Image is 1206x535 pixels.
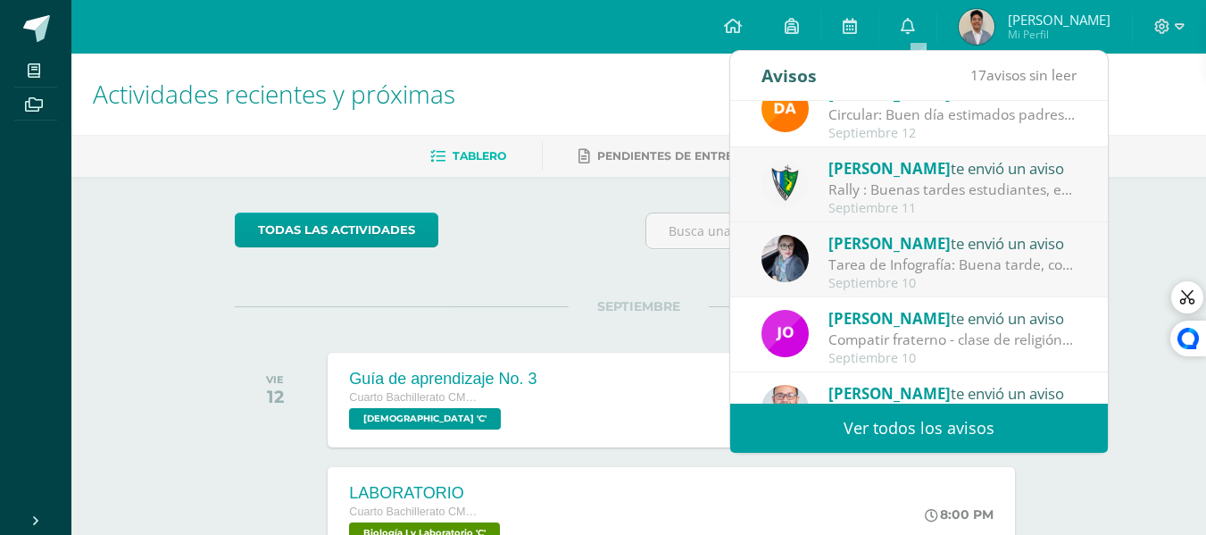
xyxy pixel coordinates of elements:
[828,201,1077,216] div: Septiembre 11
[828,306,1077,330] div: te envió un aviso
[970,65,986,85] span: 17
[761,51,817,100] div: Avisos
[266,386,284,407] div: 12
[569,298,709,314] span: SEPTIEMBRE
[578,142,750,171] a: Pendientes de entrega
[925,506,994,522] div: 8:00 PM
[430,142,506,171] a: Tablero
[970,65,1077,85] span: avisos sin leer
[761,160,809,207] img: 9f174a157161b4ddbe12118a61fed988.png
[828,156,1077,180] div: te envió un aviso
[349,484,504,503] div: LABORATORIO
[349,391,483,404] span: Cuarto Bachillerato CMP Bachillerato en CCLL con Orientación en Computación
[349,408,501,430] span: Biblia 'C'
[959,9,994,45] img: e565edd70807eb8db387527c47dd1a87.png
[828,158,951,179] span: [PERSON_NAME]
[646,213,1042,248] input: Busca una actividad próxima aquí...
[1008,11,1110,29] span: [PERSON_NAME]
[761,385,809,432] img: eaa624bfc361f5d4e8a554d75d1a3cf6.png
[761,85,809,132] img: f9d34ca01e392badc01b6cd8c48cabbd.png
[761,235,809,282] img: 702136d6d401d1cd4ce1c6f6778c2e49.png
[828,381,1077,405] div: te envió un aviso
[453,149,506,163] span: Tablero
[828,308,951,329] span: [PERSON_NAME]
[266,373,284,386] div: VIE
[349,506,483,518] span: Cuarto Bachillerato CMP Bachillerato en CCLL con Orientación en Computación
[1008,27,1110,42] span: Mi Perfil
[828,104,1077,125] div: Circular: Buen día estimados padres de familia, por este medio les envío un cordial saludo. El mo...
[828,180,1077,200] div: Rally : Buenas tardes estudiantes, es un gusto saludarlos. Por este medio se informa que los jóve...
[828,126,1077,141] div: Septiembre 12
[349,370,536,389] div: Guía de aprendizaje No. 3
[730,404,1108,453] a: Ver todos los avisos
[828,383,951,404] span: [PERSON_NAME]
[597,149,750,163] span: Pendientes de entrega
[93,77,455,111] span: Actividades recientes y próximas
[828,330,1077,350] div: Compatir fraterno - clase de religión: Buenas tardes, jóvenes: Lamentablemente hoy no pudimos rea...
[761,310,809,357] img: 6614adf7432e56e5c9e182f11abb21f1.png
[828,255,1077,275] div: Tarea de Infografía: Buena tarde, con preocupación he notado que algunos alumnos no están entrega...
[235,213,438,247] a: todas las Actividades
[828,233,951,254] span: [PERSON_NAME]
[828,231,1077,255] div: te envió un aviso
[828,351,1077,366] div: Septiembre 10
[828,276,1077,291] div: Septiembre 10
